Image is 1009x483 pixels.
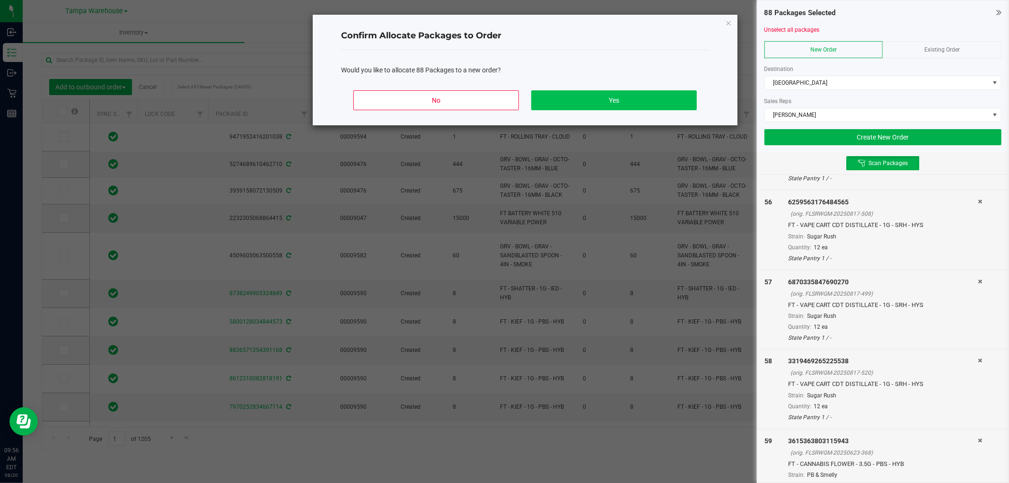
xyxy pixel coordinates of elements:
button: Yes [531,90,697,110]
button: Close [725,17,732,28]
div: Would you like to allocate 88 Packages to a new order? [341,65,709,75]
h4: Confirm Allocate Packages to Order [341,30,709,42]
iframe: Resource center [9,407,38,436]
button: No [353,90,519,110]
